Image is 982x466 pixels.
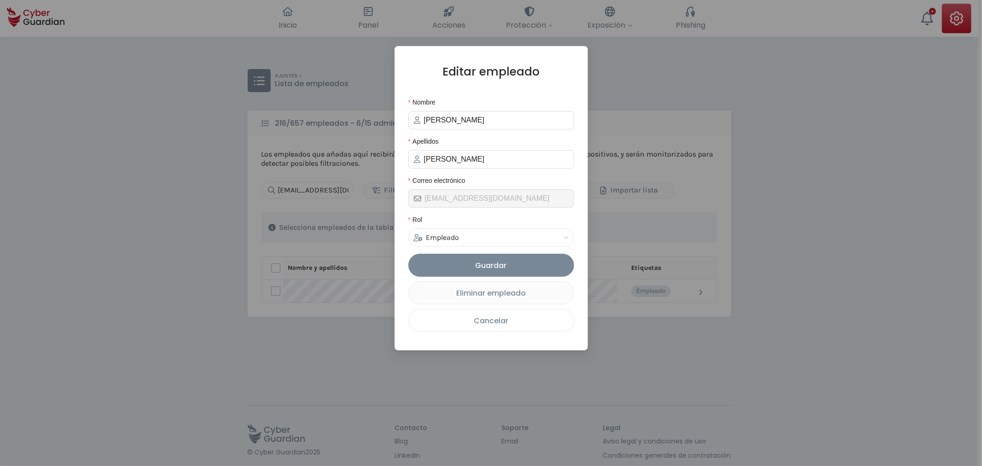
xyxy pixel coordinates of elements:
[425,193,569,204] input: Correo electrónico
[415,260,567,271] div: Guardar
[413,229,561,246] div: Empleado
[408,175,472,186] label: Correo electrónico
[408,64,574,79] h1: Editar empleado
[408,215,429,225] label: Rol
[424,115,569,126] input: Nombre
[424,154,569,165] input: Apellidos
[408,254,574,277] button: Guardar
[408,309,574,332] button: Cancelar
[416,315,567,326] div: Cancelar
[408,136,445,146] label: Apellidos
[408,97,442,107] label: Nombre
[408,281,574,304] button: Eliminar empleado
[416,287,567,299] div: Eliminar empleado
